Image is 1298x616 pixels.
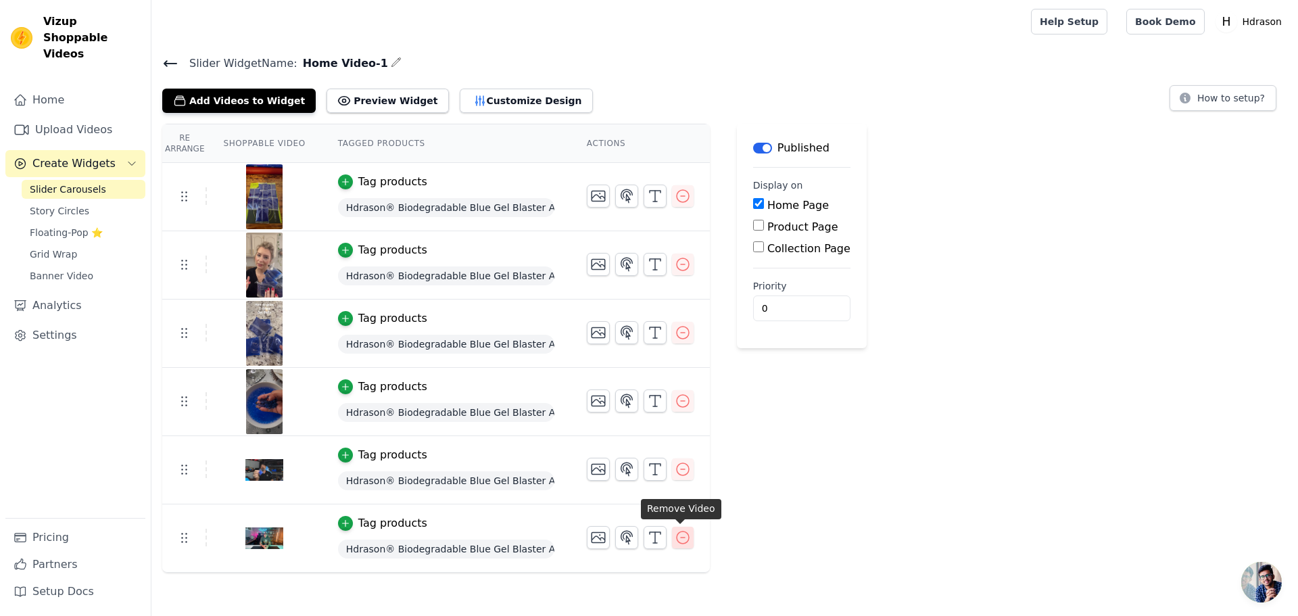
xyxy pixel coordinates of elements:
[162,89,316,113] button: Add Videos to Widget
[338,471,554,490] span: Hdrason® Biodegradable Blue Gel Blaster Ammo – 100,000 Rounds
[358,447,427,463] div: Tag products
[460,89,593,113] button: Customize Design
[338,242,427,258] button: Tag products
[245,164,283,229] img: vizup-images-ff44.png
[777,140,830,156] p: Published
[22,223,145,242] a: Floating-Pop ⭐
[338,403,554,422] span: Hdrason® Biodegradable Blue Gel Blaster Ammo – 100,000 Rounds
[22,245,145,264] a: Grid Wrap
[587,458,610,481] button: Change Thumbnail
[358,174,427,190] div: Tag products
[162,124,207,163] th: Re Arrange
[322,124,571,163] th: Tagged Products
[5,322,145,349] a: Settings
[32,156,116,172] span: Create Widgets
[5,87,145,114] a: Home
[43,14,140,62] span: Vizup Shoppable Videos
[1216,9,1287,34] button: H Hdrason
[22,180,145,199] a: Slider Carousels
[338,515,427,531] button: Tag products
[30,183,106,196] span: Slider Carousels
[587,321,610,344] button: Change Thumbnail
[5,551,145,578] a: Partners
[30,204,89,218] span: Story Circles
[358,379,427,395] div: Tag products
[338,447,427,463] button: Tag products
[338,174,427,190] button: Tag products
[1222,15,1230,28] text: H
[587,389,610,412] button: Change Thumbnail
[767,242,850,255] label: Collection Page
[5,292,145,319] a: Analytics
[30,226,103,239] span: Floating-Pop ⭐
[1170,95,1276,108] a: How to setup?
[587,185,610,208] button: Change Thumbnail
[1031,9,1107,34] a: Help Setup
[245,437,283,502] img: vizup-images-d3db.png
[30,269,93,283] span: Banner Video
[22,202,145,220] a: Story Circles
[297,55,388,72] span: Home Video-1
[338,266,554,285] span: Hdrason® Biodegradable Blue Gel Blaster Ammo – 100,000 Rounds
[1237,9,1287,34] p: Hdrason
[391,54,402,72] div: Edit Name
[11,27,32,49] img: Vizup
[327,89,448,113] button: Preview Widget
[5,578,145,605] a: Setup Docs
[358,515,427,531] div: Tag products
[178,55,297,72] span: Slider Widget Name:
[1170,85,1276,111] button: How to setup?
[767,220,838,233] label: Product Page
[338,335,554,354] span: Hdrason® Biodegradable Blue Gel Blaster Ammo – 100,000 Rounds
[358,242,427,258] div: Tag products
[245,301,283,366] img: vizup-images-cc20.png
[338,540,554,559] span: Hdrason® Biodegradable Blue Gel Blaster Ammo – 100,000 Rounds
[587,253,610,276] button: Change Thumbnail
[338,198,554,217] span: Hdrason® Biodegradable Blue Gel Blaster Ammo – 100,000 Rounds
[753,179,803,192] legend: Display on
[5,150,145,177] button: Create Widgets
[5,116,145,143] a: Upload Videos
[207,124,321,163] th: Shoppable Video
[245,506,283,571] img: vizup-images-bd3c.png
[753,279,850,293] label: Priority
[587,526,610,549] button: Change Thumbnail
[1241,562,1282,602] a: 开放式聊天
[571,124,710,163] th: Actions
[245,369,283,434] img: vizup-images-2398.png
[358,310,427,327] div: Tag products
[1126,9,1204,34] a: Book Demo
[338,379,427,395] button: Tag products
[245,233,283,298] img: vizup-images-9b02.png
[22,266,145,285] a: Banner Video
[767,199,829,212] label: Home Page
[338,310,427,327] button: Tag products
[30,247,77,261] span: Grid Wrap
[5,524,145,551] a: Pricing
